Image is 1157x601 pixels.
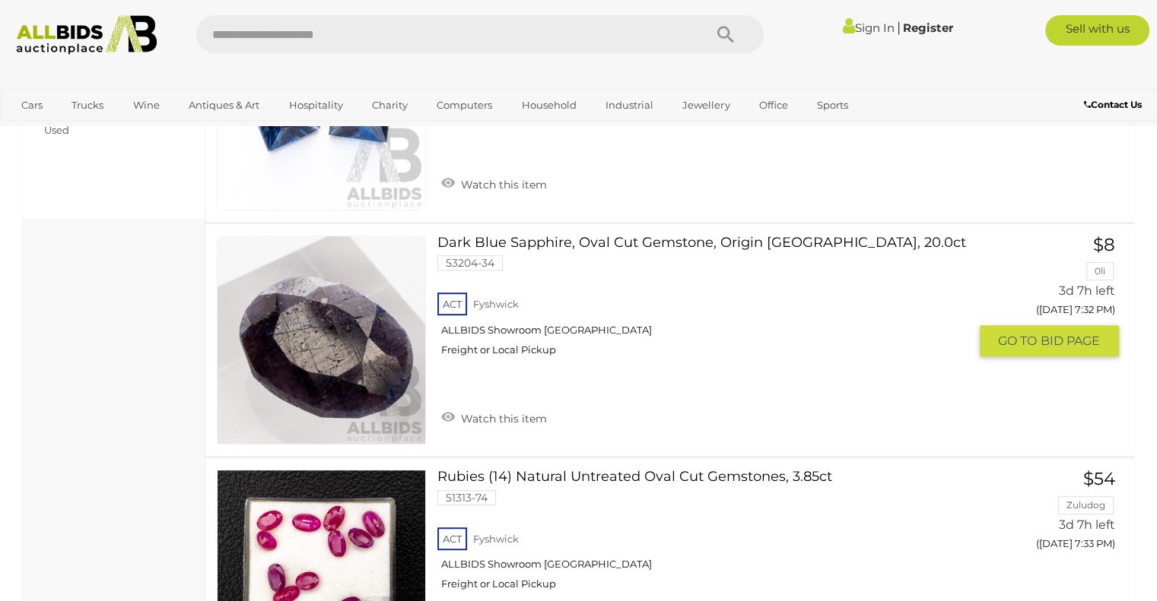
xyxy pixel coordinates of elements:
button: Search [688,15,764,53]
a: Dark Blue Sapphire, Oval Cut Gemstone, Origin [GEOGRAPHIC_DATA], 20.0ct 53204-34 ACT Fyshwick ALL... [449,236,968,369]
span: $8 [1093,234,1115,255]
a: Sports [807,93,858,118]
span: GO TO [998,333,1041,349]
a: Office [749,93,798,118]
a: Contact Us [1084,96,1146,113]
a: Household [512,93,586,118]
span: | [896,19,900,36]
img: Allbids.com.au [8,15,165,55]
span: Watch this item [457,412,547,425]
button: GO TOBID PAGE [980,325,1120,356]
a: Antiques & Art [179,93,269,118]
a: Watch this item [437,172,551,195]
a: Sell with us [1045,15,1149,46]
a: Jewellery [672,93,739,118]
a: Used [44,124,69,136]
a: Hospitality [279,93,353,118]
a: Charity [362,93,418,118]
a: Industrial [596,93,663,118]
a: [GEOGRAPHIC_DATA] [11,118,139,143]
span: $54 [1083,468,1115,489]
a: Cars [11,93,52,118]
a: Trucks [62,93,113,118]
span: Watch this item [457,178,547,191]
span: BID PAGE [1041,333,1100,349]
a: Sign In [842,21,894,35]
a: Sapphire, (2) High Quality Mid Blue Princess Cut Gemstones, 0.35ct 52451-33 ACT Fyshwick ALLBIDS ... [449,1,968,134]
a: $54 Zuludog 3d 7h left ([DATE] 7:33 PM) [991,470,1120,558]
b: Contact Us [1084,99,1142,110]
a: Computers [427,93,502,118]
a: Wine [123,93,170,118]
a: Register [902,21,952,35]
a: $8 0li 3d 7h left ([DATE] 7:32 PM) GO TOBID PAGE [991,236,1120,359]
a: Watch this item [437,406,551,429]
